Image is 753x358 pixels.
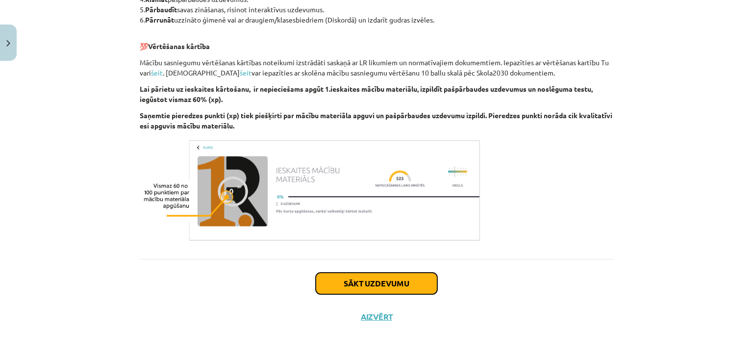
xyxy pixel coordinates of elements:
a: šeit [240,68,251,77]
a: šeit [151,68,163,77]
b: Saņemtie pieredzes punkti (xp) tiek piešķirti par mācību materiāla apguvi un pašpārbaudes uzdevum... [140,111,612,130]
p: Mācību sasniegumu vērtēšanas kārtības noteikumi izstrādāti saskaņā ar LR likumiem un normatīvajie... [140,57,613,78]
b: Pārrunāt [145,15,174,24]
b: Pārbaudīt [145,5,177,14]
button: Sākt uzdevumu [316,273,437,294]
b: Lai pārietu uz ieskaites kārtošanu, ir nepieciešams apgūt 1.ieskaites mācību materiālu, izpildīt ... [140,84,593,103]
img: icon-close-lesson-0947bae3869378f0d4975bcd49f059093ad1ed9edebbc8119c70593378902aed.svg [6,40,10,47]
button: Aizvērt [358,312,395,322]
b: Vērtēšanas kārtība [148,42,210,51]
p: 💯 [140,31,613,51]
